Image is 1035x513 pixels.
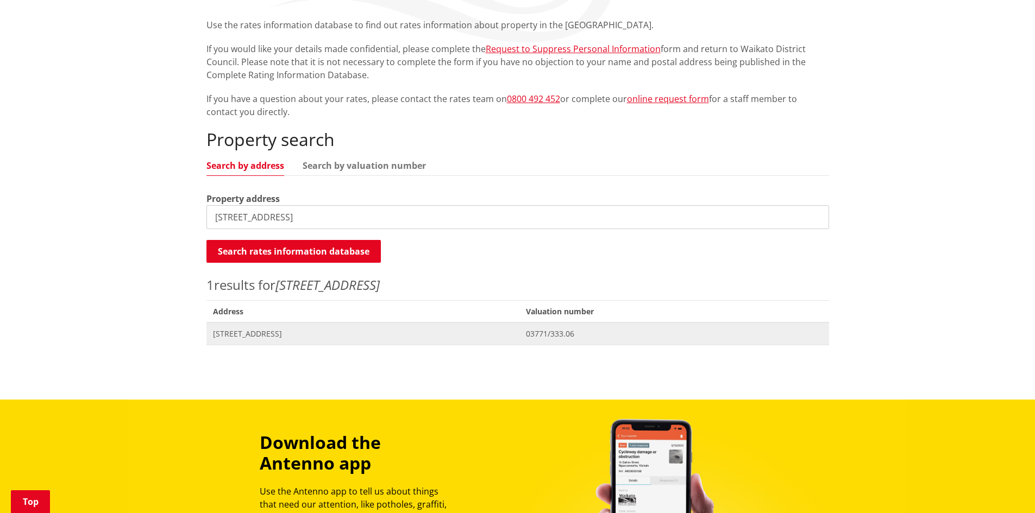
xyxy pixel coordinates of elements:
p: results for [206,275,829,295]
label: Property address [206,192,280,205]
p: If you would like your details made confidential, please complete the form and return to Waikato ... [206,42,829,81]
span: Address [206,300,520,322]
a: Search by address [206,161,284,170]
a: 0800 492 452 [507,93,560,105]
iframe: Messenger Launcher [985,467,1024,506]
span: [STREET_ADDRESS] [213,328,513,339]
h2: Property search [206,129,829,150]
a: online request form [627,93,709,105]
span: 1 [206,276,214,294]
span: Valuation number [519,300,829,322]
button: Search rates information database [206,240,381,263]
p: If you have a question about your rates, please contact the rates team on or complete our for a s... [206,92,829,118]
span: 03771/333.06 [526,328,822,339]
em: [STREET_ADDRESS] [275,276,380,294]
input: e.g. Duke Street NGARUAWAHIA [206,205,829,229]
a: Search by valuation number [303,161,426,170]
p: Use the rates information database to find out rates information about property in the [GEOGRAPHI... [206,18,829,31]
a: Request to Suppress Personal Information [486,43,661,55]
a: [STREET_ADDRESS] 03771/333.06 [206,322,829,345]
a: Top [11,490,50,513]
h3: Download the Antenno app [260,432,456,474]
